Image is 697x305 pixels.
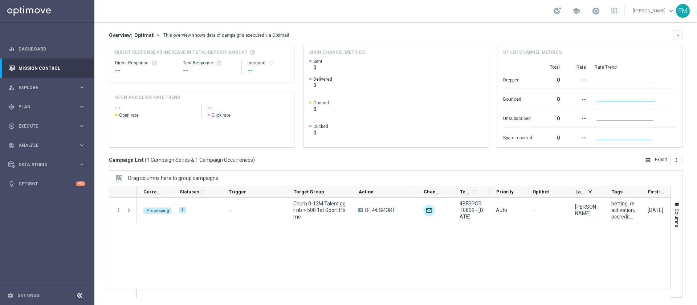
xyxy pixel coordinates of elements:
button: open_in_browser Export [642,155,670,165]
div: This overview shows data of campaigns executed via Optimail [163,32,289,39]
span: 0 [313,82,332,89]
div: Mission Control [8,65,86,71]
div: -- [568,112,586,124]
i: lightbulb [8,181,15,187]
span: Direct Response VS Increase In Total Deposit Amount [115,49,248,56]
span: keyboard_arrow_down [667,7,675,15]
i: keyboard_arrow_right [78,103,85,110]
span: school [572,7,580,15]
span: Analyze [19,143,78,148]
div: 0 [541,73,560,85]
span: Plan [19,105,78,109]
button: more_vert [670,155,682,165]
h2: -- [115,104,196,112]
span: Clicked [313,124,328,129]
div: Dashboard [8,39,85,59]
span: Processing [147,208,169,213]
span: A [358,208,363,212]
span: Templates [460,189,470,194]
button: Optimail arrow_drop_down [132,32,163,39]
span: 4BFSPORT0809 - 2025-09-08 [460,200,484,220]
a: Optibot [19,174,76,193]
span: Opened [313,100,329,106]
div: 1 [179,207,186,213]
button: track_changes Analyze keyboard_arrow_right [8,143,86,148]
div: FM [676,4,690,18]
button: Data Studio keyboard_arrow_right [8,162,86,168]
span: — [534,207,538,213]
div: Explore [8,84,78,91]
i: play_circle_outline [8,123,15,129]
span: First in Range [648,189,665,194]
span: BF 4€ SPORT [365,207,395,213]
div: Test Response [183,60,236,66]
img: Optimail [423,205,435,216]
div: -- [568,73,586,85]
span: Open rate [119,112,139,118]
span: Target Group [294,189,324,194]
multiple-options-button: Export to CSV [642,157,682,162]
div: 0 [541,93,560,104]
span: Click rate [212,112,231,118]
span: Channel [424,189,441,194]
button: keyboard_arrow_down [673,31,682,40]
span: Sent [313,59,322,64]
i: refresh [268,60,274,66]
span: Trigger [229,189,246,194]
div: Mission Control [8,59,85,78]
span: Churn 0-12M Talent ggr nb > 500 1st Sport lftime [293,200,346,220]
span: Last Modified By [575,189,585,194]
div: -- [248,66,288,75]
div: 0 [541,112,560,124]
span: Data Studio [19,162,78,167]
span: ) [253,157,255,163]
div: -- [183,66,236,75]
div: Analyze [8,142,78,149]
span: 0 [313,106,329,112]
span: Statuses [180,189,199,194]
h4: Main channel metrics [309,49,365,56]
span: Optimail [134,32,155,39]
span: Delivered [313,76,332,82]
i: keyboard_arrow_right [78,84,85,91]
span: Calculate column [470,188,477,196]
div: Francesca Mascarucci [575,204,599,217]
span: Calculate column [199,188,206,196]
i: settings [7,292,14,299]
button: more_vert [115,207,122,213]
button: equalizer Dashboard [8,46,86,52]
span: Auto [496,207,507,213]
div: Row Groups [128,175,218,181]
span: ( [145,157,147,163]
div: Direct Response [115,60,171,66]
div: Unsubscribed [503,112,532,124]
div: 08 Sep 2025, Monday [648,207,663,213]
i: refresh [200,189,206,194]
div: Total [541,64,560,70]
span: Optibot [533,189,549,194]
button: play_circle_outline Execute keyboard_arrow_right [8,123,86,129]
h4: Other channel metrics [503,49,562,56]
i: more_vert [673,157,679,163]
div: Increase [248,60,288,66]
span: Columns [674,209,680,227]
button: lightbulb Optibot +10 [8,181,86,187]
h3: Overview: [109,32,132,39]
div: Plan [8,104,78,110]
span: Execute [19,124,78,128]
i: gps_fixed [8,104,15,110]
a: [PERSON_NAME]keyboard_arrow_down [632,5,676,16]
i: equalizer [8,46,15,52]
i: keyboard_arrow_right [78,161,85,168]
i: keyboard_arrow_right [78,123,85,129]
span: 1 Campaign Series & 1 Campaign Occurrences [147,157,253,163]
div: -- [115,66,171,75]
button: person_search Explore keyboard_arrow_right [8,85,86,91]
span: betting, reactivation, accredito diretto, bonus free, talent + expert [611,200,635,220]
